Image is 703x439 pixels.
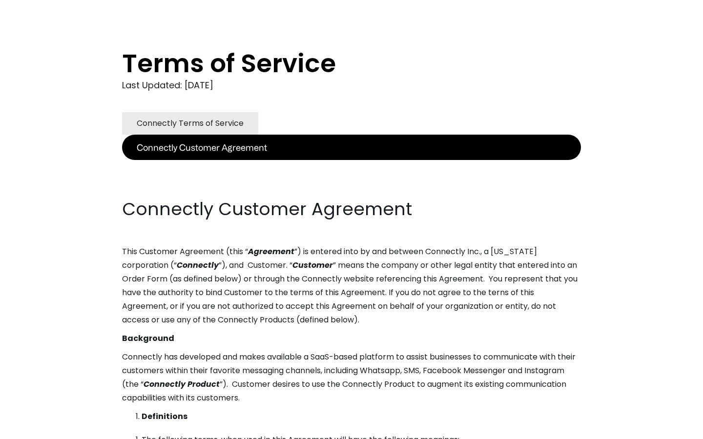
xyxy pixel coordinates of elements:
[137,140,267,154] div: Connectly Customer Agreement
[122,197,581,221] h2: Connectly Customer Agreement
[177,259,219,271] em: Connectly
[20,422,59,436] ul: Language list
[122,160,581,174] p: ‍
[122,350,581,405] p: Connectly has developed and makes available a SaaS-based platform to assist businesses to communi...
[137,117,244,130] div: Connectly Terms of Service
[122,333,174,344] strong: Background
[122,78,581,93] div: Last Updated: [DATE]
[292,259,333,271] em: Customer
[142,411,187,422] strong: Definitions
[144,379,220,390] em: Connectly Product
[122,179,581,192] p: ‍
[10,421,59,436] aside: Language selected: English
[122,49,542,78] h1: Terms of Service
[248,246,294,257] em: Agreement
[122,245,581,327] p: This Customer Agreement (this “ ”) is entered into by and between Connectly Inc., a [US_STATE] co...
